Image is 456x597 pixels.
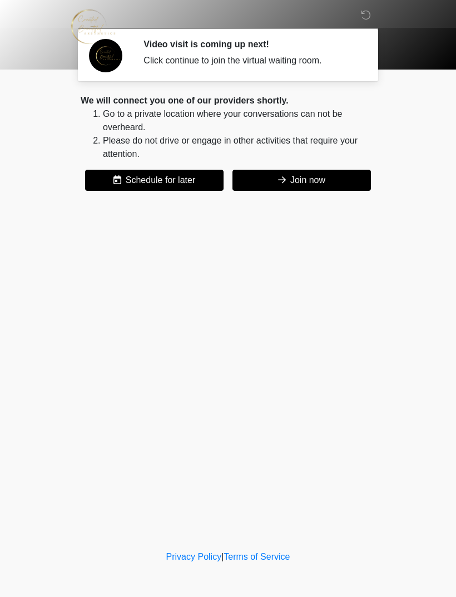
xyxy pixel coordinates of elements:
li: Please do not drive or engage in other activities that require your attention. [103,134,375,161]
button: Join now [232,170,371,191]
a: Terms of Service [224,552,290,561]
a: Privacy Policy [166,552,222,561]
img: Created Beautiful Aesthetics Logo [70,8,116,45]
div: Click continue to join the virtual waiting room. [143,54,359,67]
button: Schedule for later [85,170,224,191]
a: | [221,552,224,561]
img: Agent Avatar [89,39,122,72]
div: We will connect you one of our providers shortly. [81,94,375,107]
li: Go to a private location where your conversations can not be overheard. [103,107,375,134]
